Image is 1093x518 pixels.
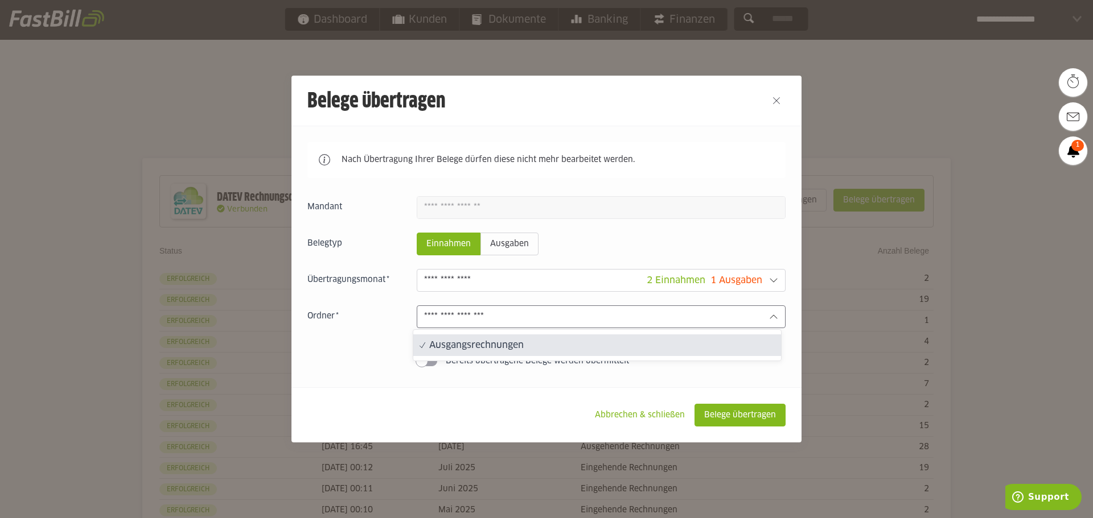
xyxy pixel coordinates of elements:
[413,334,781,356] sl-option: Ausgangsrechnungen
[695,404,786,426] sl-button: Belege übertragen
[307,355,786,367] sl-switch: Bereits übertragene Belege werden übermittelt
[1071,140,1084,151] span: 1
[417,233,480,255] sl-radio-button: Einnahmen
[585,404,695,426] sl-button: Abbrechen & schließen
[1005,484,1082,512] iframe: Öffnet ein Widget, in dem Sie weitere Informationen finden
[480,233,539,255] sl-radio-button: Ausgaben
[710,276,762,285] span: 1 Ausgaben
[647,276,705,285] span: 2 Einnahmen
[1059,136,1087,165] a: 1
